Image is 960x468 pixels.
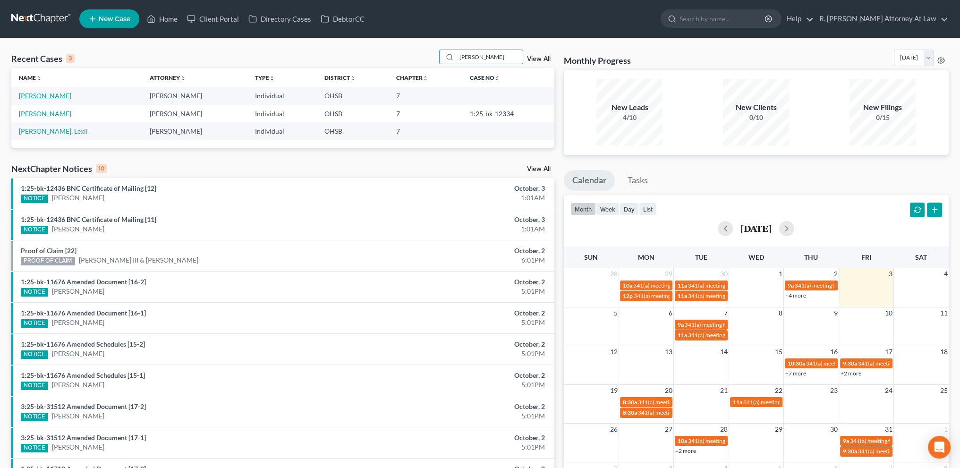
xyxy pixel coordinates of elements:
[609,268,619,280] span: 28
[99,16,130,23] span: New Case
[182,10,244,27] a: Client Portal
[638,409,779,416] span: 341(a) meeting for [PERSON_NAME] & [PERSON_NAME]
[19,74,42,81] a: Nameunfold_more
[21,278,146,286] a: 1:25-bk-11676 Amended Document [16-2]
[833,268,839,280] span: 2
[804,253,818,261] span: Thu
[638,399,729,406] span: 341(a) meeting for [PERSON_NAME]
[884,385,893,396] span: 24
[609,346,619,357] span: 12
[247,122,316,140] td: Individual
[850,437,941,444] span: 341(a) meeting for [PERSON_NAME]
[806,360,897,367] span: 341(a) meeting for [PERSON_NAME]
[376,308,545,318] div: October, 2
[389,105,462,122] td: 7
[142,105,247,122] td: [PERSON_NAME]
[915,253,927,261] span: Sat
[142,87,247,104] td: [PERSON_NAME]
[829,385,839,396] span: 23
[623,282,632,289] span: 10a
[21,215,156,223] a: 1:25-bk-12436 BNC Certificate of Mailing [11]
[376,340,545,349] div: October, 2
[782,10,814,27] a: Help
[788,360,805,367] span: 10:30a
[316,105,389,122] td: OHSB
[21,309,146,317] a: 1:25-bk-11676 Amended Document [16-1]
[423,76,428,81] i: unfold_more
[21,350,48,359] div: NOTICE
[774,346,783,357] span: 15
[247,105,316,122] td: Individual
[685,321,776,328] span: 341(a) meeting for [PERSON_NAME]
[52,411,104,421] a: [PERSON_NAME]
[21,247,76,255] a: Proof of Claim [22]
[21,434,146,442] a: 3:25-bk-31512 Amended Document [17-1]
[843,437,849,444] span: 9a
[376,287,545,296] div: 5:01PM
[943,424,949,435] span: 1
[584,253,598,261] span: Sun
[376,411,545,421] div: 5:01PM
[833,307,839,319] span: 9
[596,203,620,215] button: week
[376,380,545,390] div: 5:01PM
[142,122,247,140] td: [PERSON_NAME]
[688,292,779,299] span: 341(a) meeting for [PERSON_NAME]
[723,113,789,122] div: 0/10
[389,122,462,140] td: 7
[719,424,729,435] span: 28
[36,76,42,81] i: unfold_more
[389,87,462,104] td: 7
[609,424,619,435] span: 26
[719,346,729,357] span: 14
[778,307,783,319] span: 8
[52,349,104,358] a: [PERSON_NAME]
[623,292,633,299] span: 12p
[96,164,107,173] div: 10
[678,282,687,289] span: 11a
[688,437,779,444] span: 341(a) meeting for [PERSON_NAME]
[723,102,789,113] div: New Clients
[740,223,772,233] h2: [DATE]
[858,360,949,367] span: 341(a) meeting for [PERSON_NAME]
[462,105,554,122] td: 1:25-bk-12334
[376,318,545,327] div: 5:01PM
[376,193,545,203] div: 1:01AM
[829,424,839,435] span: 30
[316,10,369,27] a: DebtorCC
[494,76,500,81] i: unfold_more
[316,122,389,140] td: OHSB
[376,442,545,452] div: 5:01PM
[570,203,596,215] button: month
[620,203,639,215] button: day
[884,307,893,319] span: 10
[733,399,742,406] span: 11a
[142,10,182,27] a: Home
[785,370,806,377] a: +7 more
[664,385,673,396] span: 20
[52,442,104,452] a: [PERSON_NAME]
[843,448,857,455] span: 9:30a
[596,113,663,122] div: 4/10
[376,255,545,265] div: 6:01PM
[841,370,861,377] a: +2 more
[843,360,857,367] span: 9:30a
[21,371,145,379] a: 1:25-bk-11676 Amended Schedules [15-1]
[678,321,684,328] span: 9a
[349,76,355,81] i: unfold_more
[564,170,615,191] a: Calendar
[884,346,893,357] span: 17
[675,447,696,454] a: +2 more
[668,307,673,319] span: 6
[21,195,48,203] div: NOTICE
[596,102,663,113] div: New Leads
[743,399,834,406] span: 341(a) meeting for [PERSON_NAME]
[470,74,500,81] a: Case Nounfold_more
[928,436,951,459] div: Open Intercom Messenger
[324,74,355,81] a: Districtunfold_more
[11,163,107,174] div: NextChapter Notices
[639,203,657,215] button: list
[609,385,619,396] span: 19
[680,10,766,27] input: Search by name...
[774,385,783,396] span: 22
